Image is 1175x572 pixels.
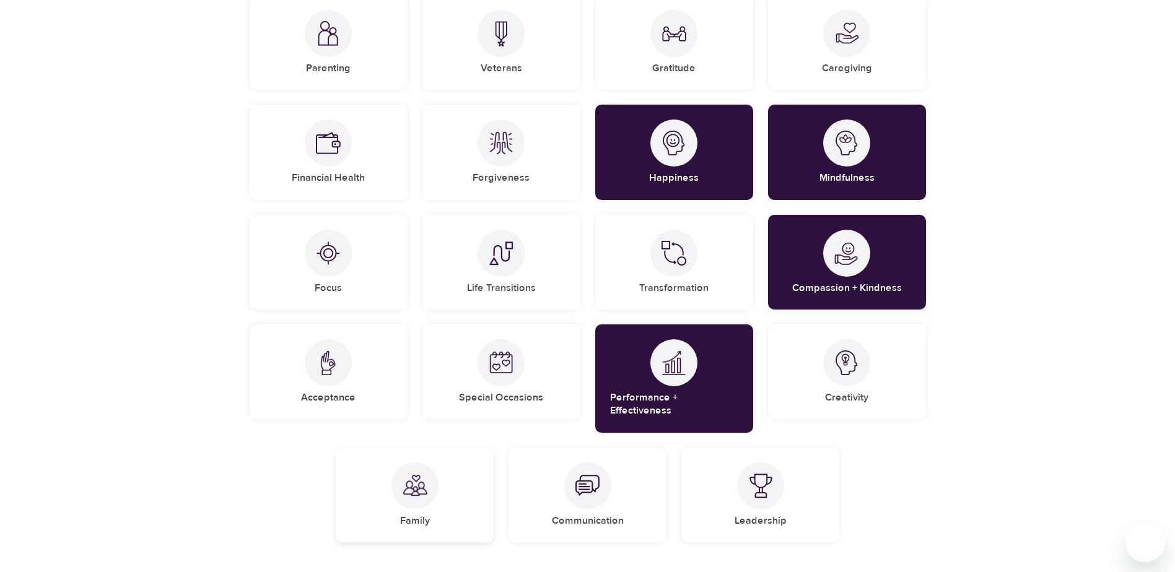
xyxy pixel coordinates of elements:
div: CreativityCreativity [768,324,926,419]
iframe: Button to launch messaging window [1125,522,1165,562]
div: FocusFocus [250,215,408,310]
img: Leadership [748,474,773,498]
h5: Caregiving [822,62,872,75]
div: Special OccasionsSpecial Occasions [422,324,580,419]
h5: Parenting [306,62,351,75]
div: Compassion + KindnessCompassion + Kindness [768,215,926,310]
img: Caregiving [834,21,859,46]
img: Veterans [489,21,513,46]
div: TransformationTransformation [595,215,753,310]
h5: Communication [552,514,624,527]
div: AcceptanceAcceptance [250,324,408,419]
div: FamilyFamily [336,448,494,542]
img: Transformation [662,241,686,266]
img: Focus [316,241,341,266]
div: Financial HealthFinancial Health [250,105,408,199]
h5: Mindfulness [819,171,875,184]
div: HappinessHappiness [595,105,753,199]
h5: Acceptance [301,391,356,404]
div: ForgivenessForgiveness [422,105,580,199]
img: Family [403,474,427,498]
div: Performance + EffectivenessPerformance + Effectiveness [595,324,753,433]
img: Gratitude [662,21,686,46]
div: LeadershipLeadership [681,448,839,542]
h5: Compassion + Kindness [792,282,902,295]
h5: Life Transitions [467,282,536,295]
img: Forgiveness [489,131,513,155]
img: Financial Health [316,131,341,155]
div: Life TransitionsLife Transitions [422,215,580,310]
img: Special Occasions [489,350,513,375]
h5: Focus [315,282,342,295]
h5: Family [400,514,430,527]
h5: Transformation [639,282,709,295]
h5: Happiness [649,171,699,184]
img: Communication [575,474,600,498]
div: MindfulnessMindfulness [768,105,926,199]
img: Performance + Effectiveness [662,350,686,376]
h5: Creativity [825,391,868,404]
img: Mindfulness [834,131,859,155]
h5: Forgiveness [473,171,530,184]
img: Compassion + Kindness [834,241,859,266]
h5: Special Occasions [459,391,543,404]
h5: Gratitude [652,62,696,75]
h5: Leadership [735,514,787,527]
div: CommunicationCommunication [509,448,666,542]
img: Acceptance [316,350,341,376]
h5: Financial Health [292,171,365,184]
img: Parenting [316,21,341,46]
h5: Veterans [481,62,522,75]
img: Happiness [662,131,686,155]
h5: Performance + Effectiveness [610,391,738,418]
img: Life Transitions [489,241,513,266]
img: Creativity [834,350,859,375]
